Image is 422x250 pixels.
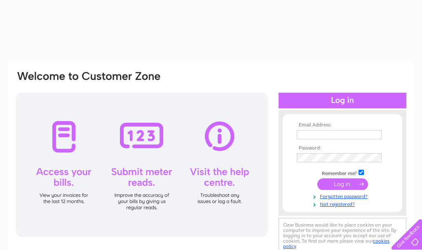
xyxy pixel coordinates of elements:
td: Remember me? [295,168,390,177]
a: cookies policy [283,238,389,249]
input: Submit [317,178,368,190]
a: Forgotten password? [297,192,390,200]
th: Password: [295,145,390,151]
a: Not registered? [297,200,390,208]
th: Email Address: [295,122,390,128]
